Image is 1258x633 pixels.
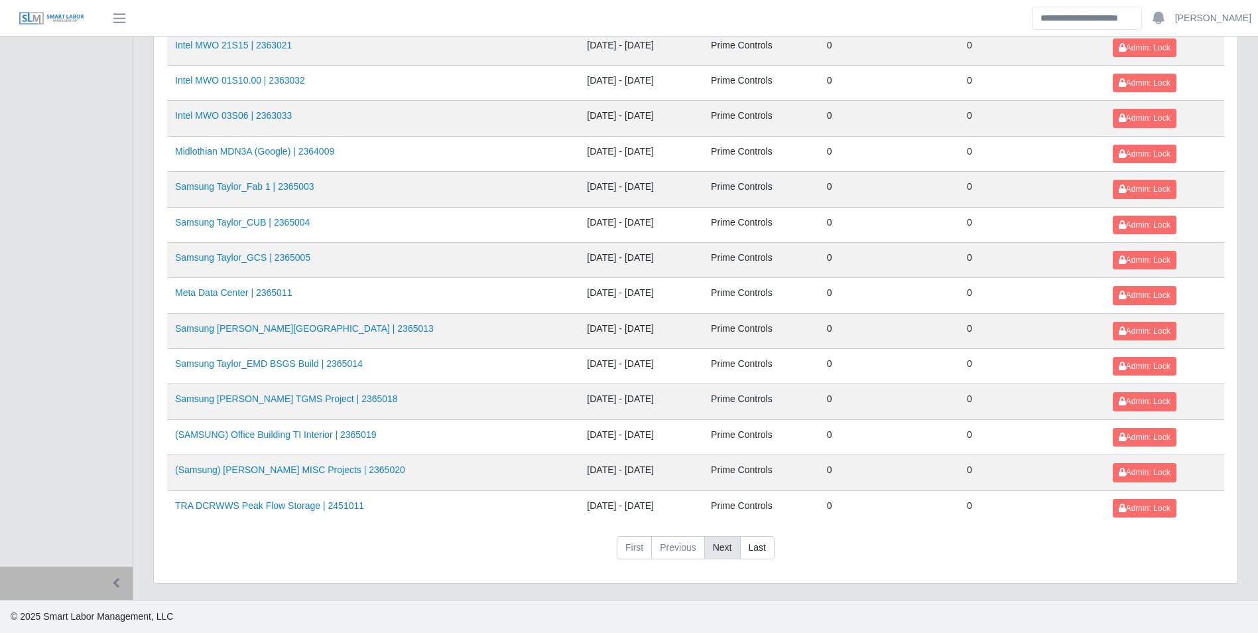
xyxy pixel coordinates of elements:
[703,349,819,384] td: Prime Controls
[175,500,364,511] a: TRA DCRWWS Peak Flow Storage | 2451011
[703,278,819,313] td: Prime Controls
[819,278,959,313] td: 0
[579,455,703,490] td: [DATE] - [DATE]
[819,242,959,277] td: 0
[175,464,405,475] a: (Samsung) [PERSON_NAME] MISC Projects | 2365020
[1113,38,1176,57] button: Admin: Lock
[579,242,703,277] td: [DATE] - [DATE]
[1119,397,1170,406] span: Admin: Lock
[175,217,310,228] a: Samsung Taylor_CUB | 2365004
[19,11,85,26] img: SLM Logo
[1119,113,1170,123] span: Admin: Lock
[1113,251,1176,269] button: Admin: Lock
[1119,326,1170,336] span: Admin: Lock
[819,101,959,136] td: 0
[703,172,819,207] td: Prime Controls
[703,490,819,526] td: Prime Controls
[1119,433,1170,442] span: Admin: Lock
[1175,11,1251,25] a: [PERSON_NAME]
[819,313,959,348] td: 0
[175,252,310,263] a: Samsung Taylor_GCS | 2365005
[1113,216,1176,234] button: Admin: Lock
[1032,7,1142,30] input: Search
[959,30,1104,65] td: 0
[175,287,292,298] a: Meta Data Center | 2365011
[959,313,1104,348] td: 0
[1113,180,1176,198] button: Admin: Lock
[579,349,703,384] td: [DATE] - [DATE]
[1113,109,1176,127] button: Admin: Lock
[579,278,703,313] td: [DATE] - [DATE]
[819,455,959,490] td: 0
[175,40,292,50] a: Intel MWO 21S15 | 2363021
[175,393,398,404] a: Samsung [PERSON_NAME] TGMS Project | 2365018
[1119,468,1170,477] span: Admin: Lock
[579,136,703,171] td: [DATE] - [DATE]
[959,207,1104,242] td: 0
[740,536,775,560] a: Last
[959,66,1104,101] td: 0
[1119,220,1170,230] span: Admin: Lock
[579,313,703,348] td: [DATE] - [DATE]
[1113,428,1176,447] button: Admin: Lock
[703,313,819,348] td: Prime Controls
[1119,291,1170,300] span: Admin: Lock
[959,136,1104,171] td: 0
[1119,504,1170,513] span: Admin: Lock
[819,136,959,171] td: 0
[703,419,819,455] td: Prime Controls
[1113,74,1176,92] button: Admin: Lock
[175,75,305,86] a: Intel MWO 01S10.00 | 2363032
[1113,463,1176,482] button: Admin: Lock
[819,207,959,242] td: 0
[175,146,334,157] a: Midlothian MDN3A (Google) | 2364009
[1113,145,1176,163] button: Admin: Lock
[1113,322,1176,340] button: Admin: Lock
[1119,78,1170,88] span: Admin: Lock
[1119,184,1170,194] span: Admin: Lock
[959,242,1104,277] td: 0
[703,66,819,101] td: Prime Controls
[1119,362,1170,371] span: Admin: Lock
[579,490,703,526] td: [DATE] - [DATE]
[703,136,819,171] td: Prime Controls
[11,611,173,622] span: © 2025 Smart Labor Management, LLC
[819,384,959,419] td: 0
[819,490,959,526] td: 0
[959,172,1104,207] td: 0
[819,349,959,384] td: 0
[175,429,376,440] a: (SAMSUNG) Office Building TI Interior | 2365019
[1119,255,1170,265] span: Admin: Lock
[959,349,1104,384] td: 0
[959,455,1104,490] td: 0
[167,536,1224,571] nav: pagination
[703,101,819,136] td: Prime Controls
[703,455,819,490] td: Prime Controls
[819,30,959,65] td: 0
[579,101,703,136] td: [DATE] - [DATE]
[703,242,819,277] td: Prime Controls
[579,30,703,65] td: [DATE] - [DATE]
[175,358,363,369] a: Samsung Taylor_EMD BSGS Build | 2365014
[1119,43,1170,52] span: Admin: Lock
[959,384,1104,419] td: 0
[819,66,959,101] td: 0
[1113,499,1176,518] button: Admin: Lock
[175,181,314,192] a: Samsung Taylor_Fab 1 | 2365003
[579,419,703,455] td: [DATE] - [DATE]
[579,172,703,207] td: [DATE] - [DATE]
[1119,149,1170,159] span: Admin: Lock
[703,384,819,419] td: Prime Controls
[579,207,703,242] td: [DATE] - [DATE]
[819,172,959,207] td: 0
[1113,392,1176,411] button: Admin: Lock
[1113,286,1176,305] button: Admin: Lock
[704,536,741,560] a: Next
[1113,357,1176,376] button: Admin: Lock
[703,30,819,65] td: Prime Controls
[819,419,959,455] td: 0
[175,110,292,121] a: Intel MWO 03S06 | 2363033
[703,207,819,242] td: Prime Controls
[579,384,703,419] td: [DATE] - [DATE]
[579,66,703,101] td: [DATE] - [DATE]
